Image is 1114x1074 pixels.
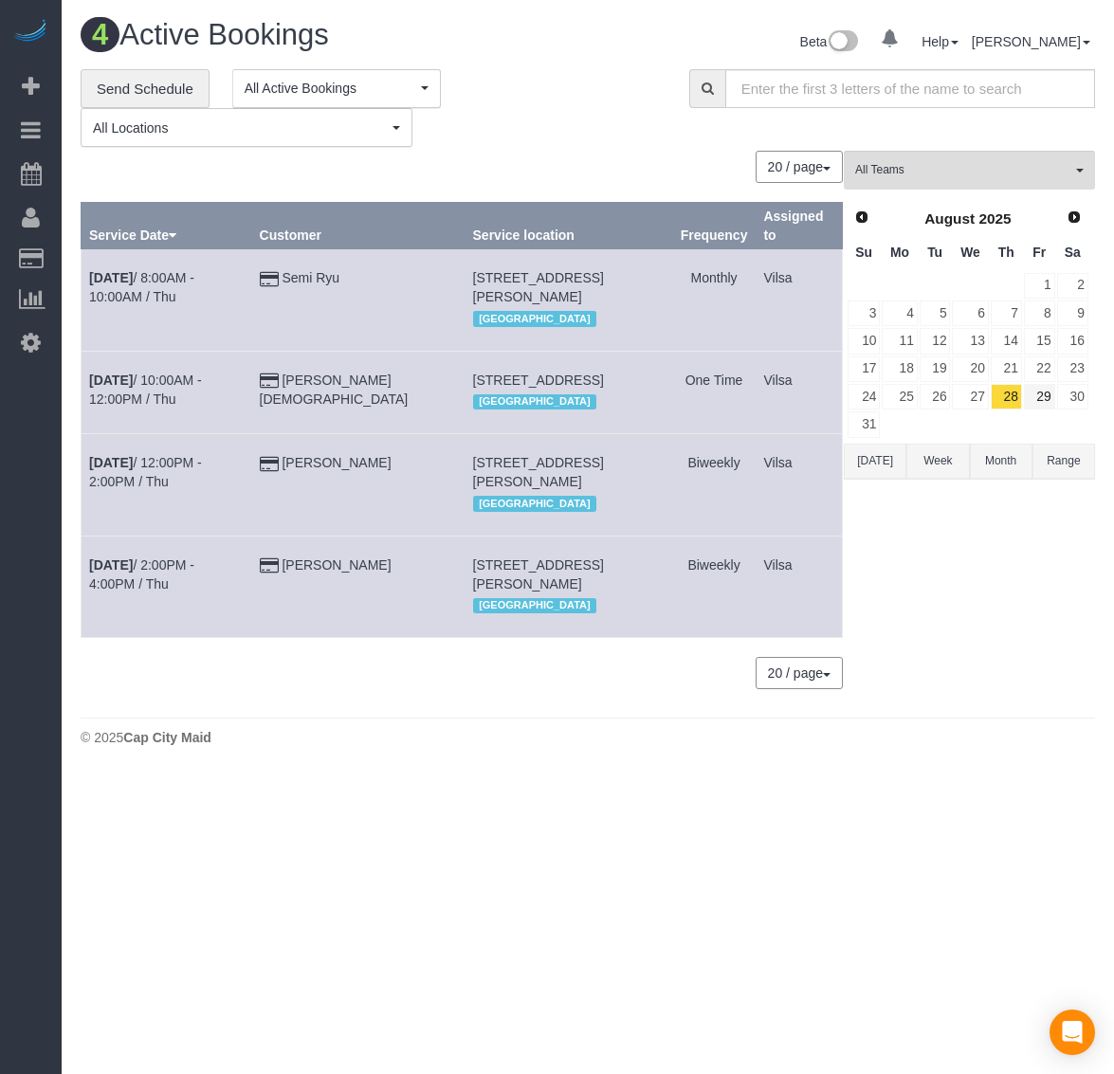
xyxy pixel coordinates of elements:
[82,249,252,351] td: Schedule date
[1024,356,1055,382] a: 22
[960,245,980,260] span: Wednesday
[756,657,843,689] button: 20 / page
[89,373,202,407] a: [DATE]/ 10:00AM - 12:00PM / Thu
[890,245,909,260] span: Monday
[473,373,604,388] span: [STREET_ADDRESS]
[844,444,906,479] button: [DATE]
[849,205,875,231] a: Prev
[1032,444,1095,479] button: Range
[282,455,391,470] a: [PERSON_NAME]
[251,536,465,637] td: Customer
[465,351,672,433] td: Service location
[848,328,880,354] a: 10
[970,444,1032,479] button: Month
[672,536,756,637] td: Frequency
[473,491,665,516] div: Location
[1057,300,1088,326] a: 9
[123,730,211,745] strong: Cap City Maid
[81,17,119,52] span: 4
[920,356,951,382] a: 19
[81,108,412,147] button: All Locations
[882,384,917,410] a: 25
[473,598,597,613] span: [GEOGRAPHIC_DATA]
[81,69,210,109] a: Send Schedule
[260,458,279,471] i: Credit Card Payment
[848,300,880,326] a: 3
[251,203,465,249] th: Customer
[672,351,756,433] td: Frequency
[855,245,872,260] span: Sunday
[81,19,574,51] h1: Active Bookings
[251,249,465,351] td: Customer
[1061,205,1087,231] a: Next
[473,311,597,326] span: [GEOGRAPHIC_DATA]
[1065,245,1081,260] span: Saturday
[978,210,1011,227] span: 2025
[260,559,279,573] i: Credit Card Payment
[848,356,880,382] a: 17
[920,328,951,354] a: 12
[473,593,665,618] div: Location
[251,434,465,536] td: Customer
[89,557,194,592] a: [DATE]/ 2:00PM - 4:00PM / Thu
[473,306,665,331] div: Location
[672,434,756,536] td: Frequency
[844,151,1095,190] button: All Teams
[848,411,880,437] a: 31
[757,151,843,183] nav: Pagination navigation
[952,356,988,382] a: 20
[927,245,942,260] span: Tuesday
[473,270,604,304] span: [STREET_ADDRESS][PERSON_NAME]
[1057,328,1088,354] a: 16
[81,728,1095,747] div: © 2025
[672,203,756,249] th: Frequency
[82,203,252,249] th: Service Date
[922,34,959,49] a: Help
[473,394,597,410] span: [GEOGRAPHIC_DATA]
[465,536,672,637] td: Service location
[756,536,843,637] td: Assigned to
[920,384,951,410] a: 26
[882,356,917,382] a: 18
[1024,384,1055,410] a: 29
[1024,300,1055,326] a: 8
[82,434,252,536] td: Schedule date
[756,249,843,351] td: Assigned to
[282,557,391,573] a: [PERSON_NAME]
[251,351,465,433] td: Customer
[89,455,202,489] a: [DATE]/ 12:00PM - 2:00PM / Thu
[82,351,252,433] td: Schedule date
[725,69,1095,108] input: Enter the first 3 letters of the name to search
[952,384,988,410] a: 27
[473,455,604,489] span: [STREET_ADDRESS][PERSON_NAME]
[882,300,917,326] a: 4
[1057,273,1088,299] a: 2
[991,384,1022,410] a: 28
[260,374,279,388] i: Credit Card Payment
[991,328,1022,354] a: 14
[465,249,672,351] td: Service location
[757,657,843,689] nav: Pagination navigation
[473,496,597,511] span: [GEOGRAPHIC_DATA]
[1057,384,1088,410] a: 30
[827,30,858,55] img: New interface
[800,34,859,49] a: Beta
[89,270,133,285] b: [DATE]
[920,300,951,326] a: 5
[1032,245,1046,260] span: Friday
[672,249,756,351] td: Frequency
[906,444,969,479] button: Week
[844,151,1095,180] ol: All Teams
[756,434,843,536] td: Assigned to
[282,270,339,285] a: Semi Ryu
[924,210,975,227] span: August
[465,203,672,249] th: Service location
[756,351,843,433] td: Assigned to
[93,118,388,137] span: All Locations
[756,203,843,249] th: Assigned to
[882,328,917,354] a: 11
[1050,1010,1095,1055] div: Open Intercom Messenger
[11,19,49,46] a: Automaid Logo
[473,557,604,592] span: [STREET_ADDRESS][PERSON_NAME]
